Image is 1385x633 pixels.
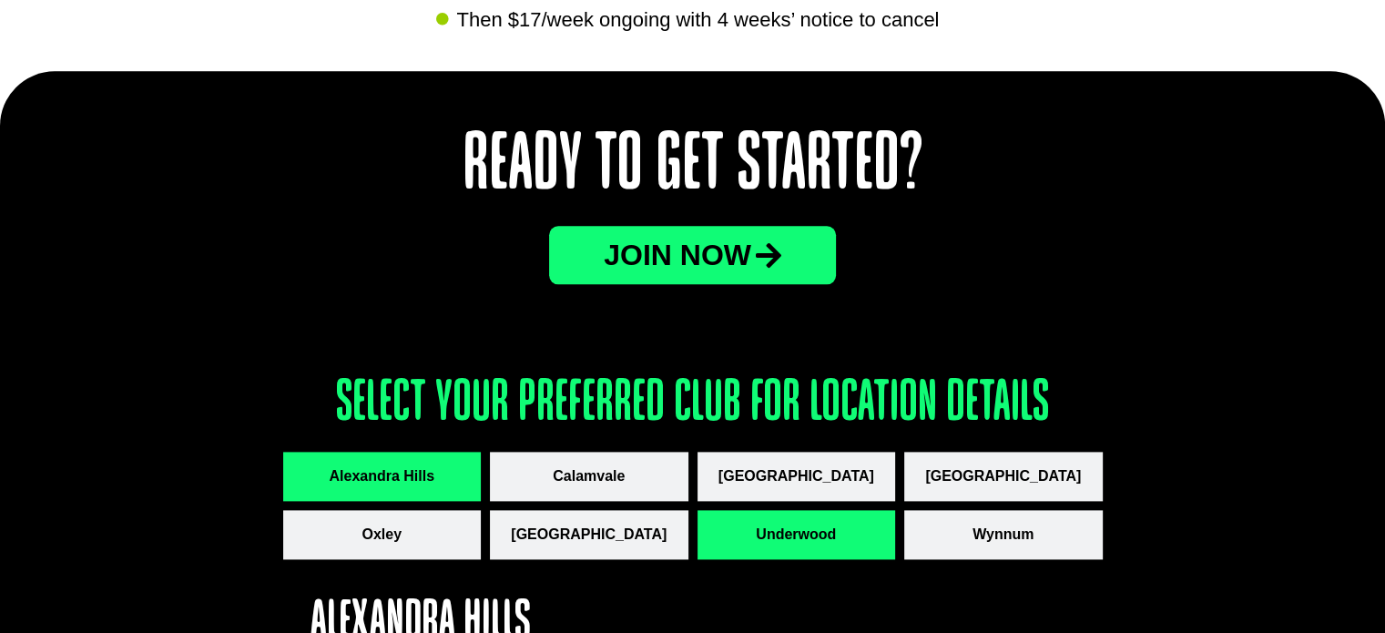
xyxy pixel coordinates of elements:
[553,465,625,487] span: Calamvale
[329,465,434,487] span: Alexandra Hills
[452,5,939,35] span: Then $17/week ongoing with 4 weeks’ notice to cancel
[549,226,836,284] a: JOin now
[718,465,874,487] span: [GEOGRAPHIC_DATA]
[925,465,1081,487] span: [GEOGRAPHIC_DATA]
[362,524,402,546] span: Oxley
[756,524,836,546] span: Underwood
[604,240,751,270] span: JOin now
[283,375,1103,434] h3: Select your preferred club for location details
[973,524,1034,546] span: Wynnum
[511,524,667,546] span: [GEOGRAPHIC_DATA]
[283,126,1103,208] h2: Ready to Get Started?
